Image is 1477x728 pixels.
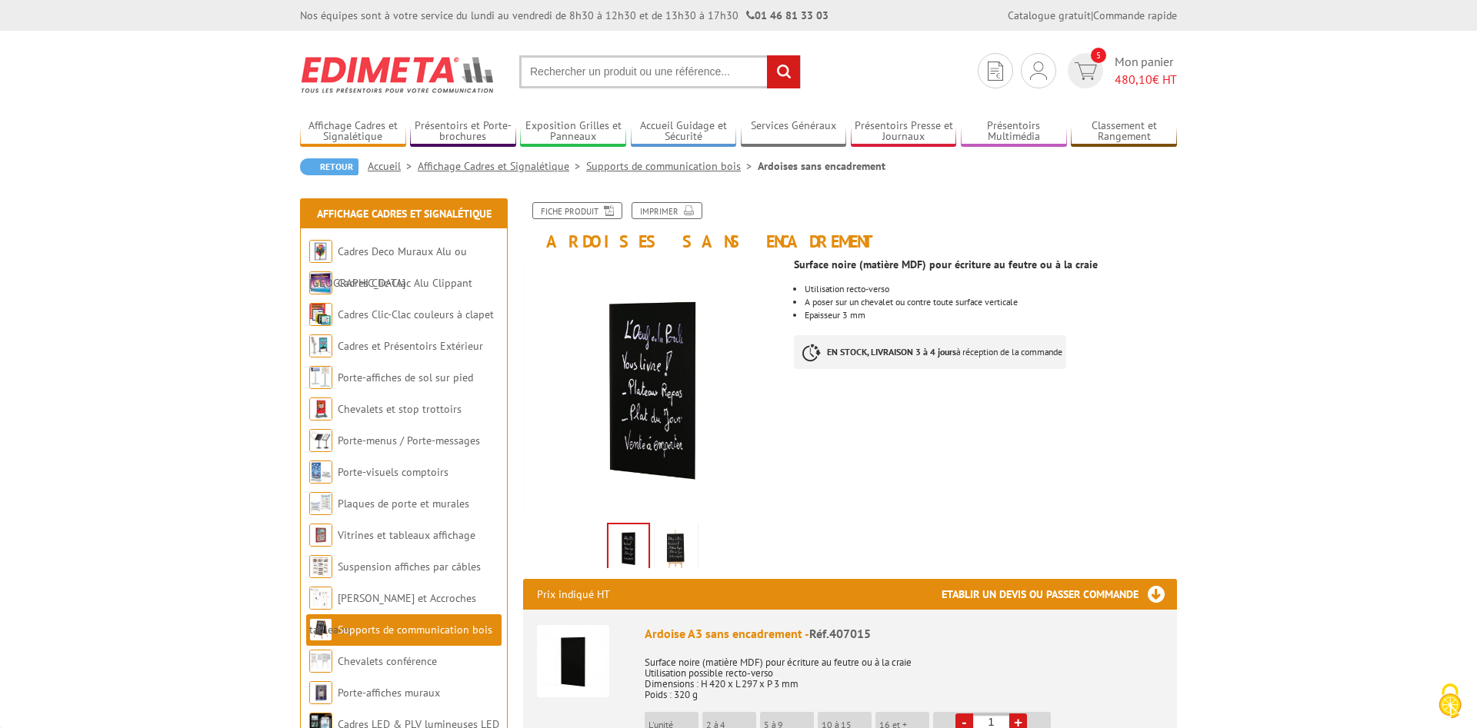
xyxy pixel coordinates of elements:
[1008,8,1091,22] a: Catalogue gratuit
[1115,53,1177,88] span: Mon panier
[794,258,1098,271] strong: Surface noire (matière MDF) pour écriture au feutre ou à la craie
[1075,62,1097,80] img: devis rapide
[338,402,462,416] a: Chevalets et stop trottoirs
[309,524,332,547] img: Vitrines et tableaux affichage
[338,654,437,668] a: Chevalets conférence
[1115,71,1152,87] span: 480,10
[805,284,1177,294] li: Utilisation recto-verso
[1423,676,1477,728] button: Cookies (fenêtre modale)
[827,346,956,357] strong: EN STOCK, LIVRAISON 3 à 4 jours
[309,650,332,673] img: Chevalets conférence
[519,55,801,88] input: Rechercher un produit ou une référence...
[309,555,332,578] img: Suspension affiches par câbles
[338,560,481,573] a: Suspension affiches par câbles
[794,335,1066,369] p: à réception de la commande
[338,307,494,321] a: Cadres Clic-Clac couleurs à clapet
[309,334,332,357] img: Cadres et Présentoirs Extérieur
[309,492,332,515] img: Plaques de porte et murales
[309,244,467,290] a: Cadres Deco Muraux Alu ou [GEOGRAPHIC_DATA]
[805,298,1177,307] li: A poser sur un chevalet ou contre toute surface verticale
[632,202,702,219] a: Imprimer
[338,623,492,637] a: Supports de communication bois
[658,526,695,573] img: 407014_407015_ardoise_support.jpg
[767,55,800,88] input: rechercher
[520,119,626,145] a: Exposition Grilles et Panneaux
[523,258,782,517] img: 407014_ardoises_sans_encadrement_ecriture.jpg
[300,46,496,103] img: Edimeta
[1064,53,1177,88] a: devis rapide 5 Mon panier 480,10€ HT
[309,240,332,263] img: Cadres Deco Muraux Alu ou Bois
[741,119,847,145] a: Services Généraux
[532,202,622,219] a: Fiche produit
[338,465,448,479] a: Porte-visuels comptoirs
[338,686,440,700] a: Porte-affiches muraux
[809,626,871,641] span: Réf.407015
[1093,8,1177,22] a: Commande rapide
[1431,682,1469,720] img: Cookies (fenêtre modale)
[851,119,957,145] a: Présentoirs Presse et Journaux
[309,429,332,452] img: Porte-menus / Porte-messages
[418,159,586,173] a: Affichage Cadres et Signalétique
[309,591,476,637] a: [PERSON_NAME] et Accroches tableaux
[309,460,332,484] img: Porte-visuels comptoirs
[586,159,758,173] a: Supports de communication bois
[300,119,406,145] a: Affichage Cadres et Signalétique
[300,8,829,23] div: Nos équipes sont à votre service du lundi au vendredi de 8h30 à 12h30 et de 13h30 à 17h30
[961,119,1067,145] a: Présentoirs Multimédia
[805,311,1177,320] li: Epaisseur 3 mm
[338,528,475,542] a: Vitrines et tableaux affichage
[645,647,1163,700] p: Surface noire (matière MDF) pour écriture au feutre ou à la craie Utilisation possible recto-vers...
[988,61,1003,81] img: devis rapide
[338,497,469,510] a: Plaques de porte et murales
[631,119,737,145] a: Accueil Guidage et Sécurité
[368,159,418,173] a: Accueil
[1115,71,1177,88] span: € HT
[338,434,480,447] a: Porte-menus / Porte-messages
[746,8,829,22] strong: 01 46 81 33 03
[410,119,516,145] a: Présentoirs et Porte-brochures
[1071,119,1177,145] a: Classement et Rangement
[338,371,473,384] a: Porte-affiches de sol sur pied
[1008,8,1177,23] div: |
[1030,61,1047,80] img: devis rapide
[537,625,609,697] img: Ardoise A3 sans encadrement
[338,276,472,290] a: Cadres Clic-Clac Alu Clippant
[309,397,332,421] img: Chevalets et stop trottoirs
[309,681,332,704] img: Porte-affiches muraux
[645,625,1163,643] div: Ardoise A3 sans encadrement -
[608,524,648,572] img: 407014_ardoises_sans_encadrement_ecriture.jpg
[309,587,332,610] img: Cimaises et Accroches tableaux
[942,579,1177,610] h3: Etablir un devis ou passer commande
[309,303,332,326] img: Cadres Clic-Clac couleurs à clapet
[1091,48,1106,63] span: 5
[338,339,483,353] a: Cadres et Présentoirs Extérieur
[758,158,885,174] li: Ardoises sans encadrement
[300,158,358,175] a: Retour
[537,579,610,610] p: Prix indiqué HT
[309,366,332,389] img: Porte-affiches de sol sur pied
[317,207,492,221] a: Affichage Cadres et Signalétique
